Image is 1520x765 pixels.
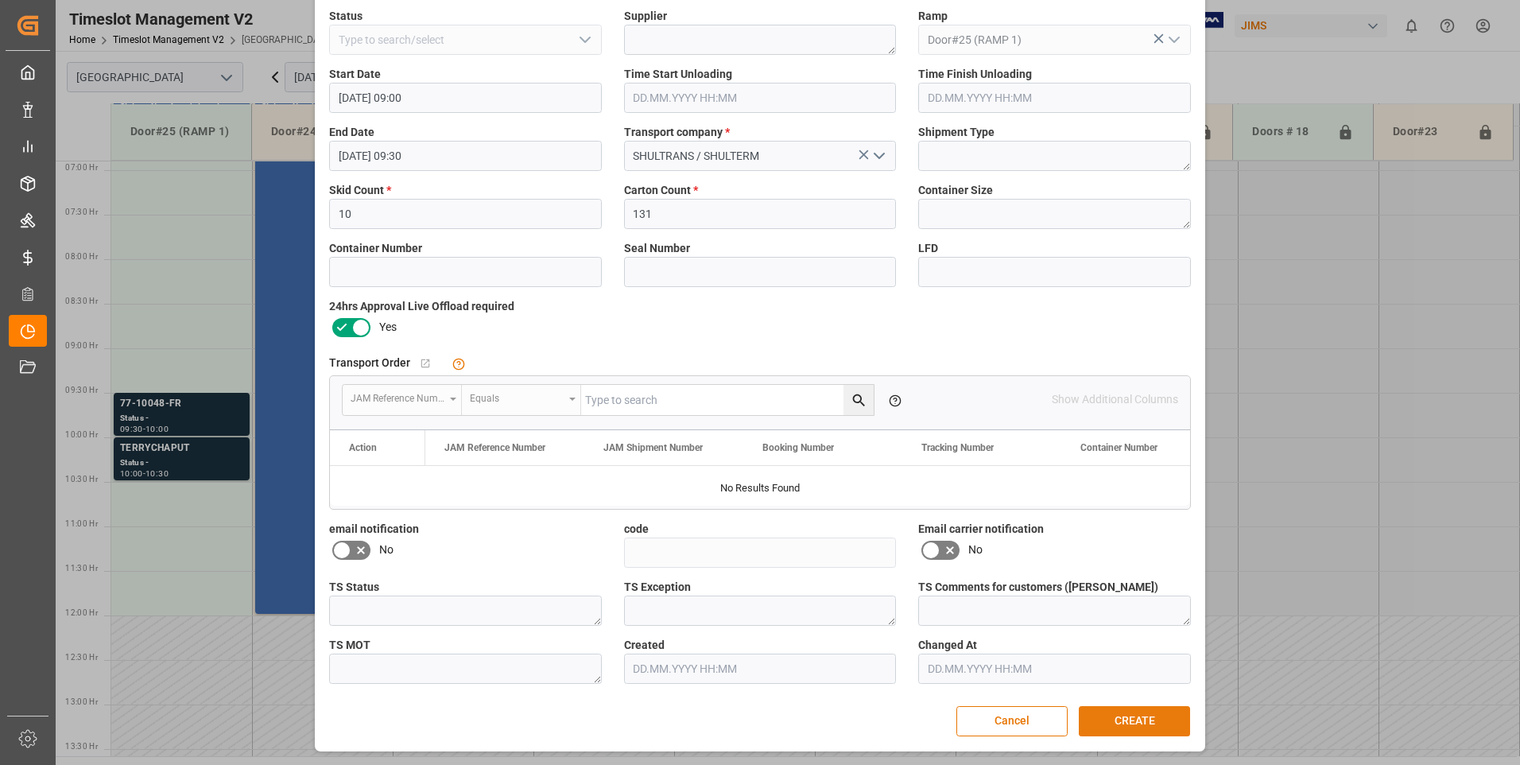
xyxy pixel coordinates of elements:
[351,387,444,406] div: JAM Reference Number
[329,66,381,83] span: Start Date
[918,124,995,141] span: Shipment Type
[329,124,374,141] span: End Date
[379,542,394,558] span: No
[1079,706,1190,736] button: CREATE
[329,141,602,171] input: DD.MM.YYYY HH:MM
[603,442,703,453] span: JAM Shipment Number
[581,385,874,415] input: Type to search
[624,579,691,596] span: TS Exception
[624,654,897,684] input: DD.MM.YYYY HH:MM
[1080,442,1157,453] span: Container Number
[329,240,422,257] span: Container Number
[624,240,690,257] span: Seal Number
[379,319,397,336] span: Yes
[918,182,993,199] span: Container Size
[329,25,602,55] input: Type to search/select
[1161,28,1185,52] button: open menu
[462,385,581,415] button: open menu
[329,182,391,199] span: Skid Count
[867,144,890,169] button: open menu
[572,28,595,52] button: open menu
[624,521,649,538] span: code
[624,8,667,25] span: Supplier
[918,521,1044,538] span: Email carrier notification
[349,442,377,453] div: Action
[918,25,1191,55] input: Type to search/select
[918,240,938,257] span: LFD
[329,298,514,315] span: 24hrs Approval Live Offload required
[329,637,370,654] span: TS MOT
[624,124,730,141] span: Transport company
[762,442,834,453] span: Booking Number
[329,579,379,596] span: TS Status
[918,83,1191,113] input: DD.MM.YYYY HH:MM
[624,83,897,113] input: DD.MM.YYYY HH:MM
[470,387,564,406] div: Equals
[918,579,1158,596] span: TS Comments for customers ([PERSON_NAME])
[918,654,1191,684] input: DD.MM.YYYY HH:MM
[329,8,363,25] span: Status
[624,637,665,654] span: Created
[918,8,948,25] span: Ramp
[329,355,410,371] span: Transport Order
[444,442,545,453] span: JAM Reference Number
[956,706,1068,736] button: Cancel
[624,182,698,199] span: Carton Count
[329,83,602,113] input: DD.MM.YYYY HH:MM
[918,66,1032,83] span: Time Finish Unloading
[918,637,977,654] span: Changed At
[968,542,983,558] span: No
[329,521,419,538] span: email notification
[624,66,732,83] span: Time Start Unloading
[921,442,994,453] span: Tracking Number
[843,385,874,415] button: search button
[343,385,462,415] button: open menu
